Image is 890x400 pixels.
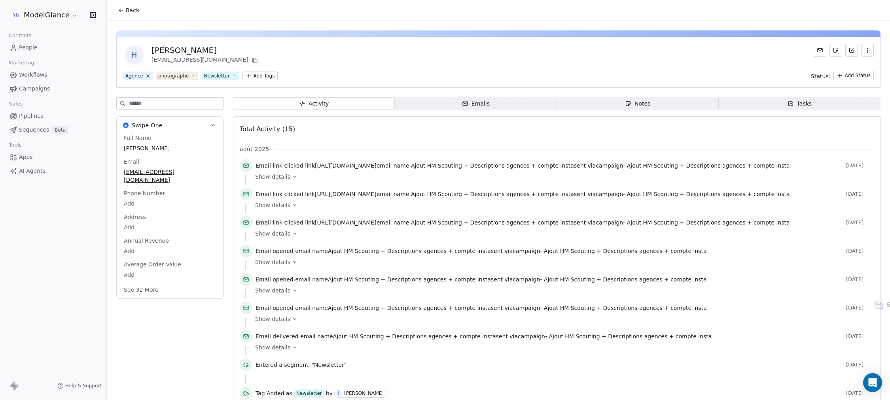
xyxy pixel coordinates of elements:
[255,258,868,266] a: Show details
[627,191,790,197] span: Ajout HM Scouting + Descriptions agences + compte insta
[846,248,874,254] span: [DATE]
[122,260,183,268] span: Average Order Value
[315,162,377,169] span: [URL][DOMAIN_NAME]
[256,162,303,169] span: Email link clicked
[256,361,309,369] span: Entered a segment
[41,47,61,52] div: Domaine
[256,219,303,226] span: Email link clicked
[846,191,874,197] span: [DATE]
[65,383,102,389] span: Help & Support
[124,223,216,231] span: Add
[338,390,339,396] div: J
[57,383,102,389] a: Help & Support
[158,72,189,79] div: photographe
[122,134,153,142] span: Full Name
[255,343,290,351] span: Show details
[6,82,100,95] a: Campaigns
[328,305,491,311] span: Ajout HM Scouting + Descriptions agences + compte insta
[52,126,68,134] span: Beta
[328,276,491,283] span: Ajout HM Scouting + Descriptions agences + compte insta
[863,373,882,392] div: Open Intercom Messenger
[6,139,25,151] span: Tools
[315,191,377,197] span: [URL][DOMAIN_NAME]
[256,389,284,397] span: Tag Added
[32,46,38,52] img: tab_domain_overview_orange.svg
[256,247,707,255] span: email name sent via campaign -
[328,248,491,254] span: Ajout HM Scouting + Descriptions agences + compte insta
[124,271,216,279] span: Add
[117,134,223,298] div: Swipe OneSwipe One
[846,362,874,368] span: [DATE]
[22,13,39,19] div: v 4.0.24
[24,10,70,20] span: ModelGlance
[256,333,298,340] span: Email delivered
[19,43,38,52] span: People
[788,100,812,108] div: Tasks
[846,219,874,226] span: [DATE]
[151,56,259,65] div: [EMAIL_ADDRESS][DOMAIN_NAME]
[19,85,50,93] span: Campaigns
[11,10,21,20] img: Group%2011.png
[255,201,868,209] a: Show details
[255,173,290,181] span: Show details
[124,168,216,184] span: [EMAIL_ADDRESS][DOMAIN_NAME]
[122,213,148,221] span: Address
[255,287,868,294] a: Show details
[255,201,290,209] span: Show details
[90,46,96,52] img: tab_keywords_by_traffic_grey.svg
[5,30,35,42] span: Contacts
[255,315,290,323] span: Show details
[544,305,707,311] span: Ajout HM Scouting + Descriptions agences + compte insta
[833,71,874,80] button: Add Status
[6,151,100,164] a: Apps
[256,191,303,197] span: Email link clicked
[19,153,33,161] span: Apps
[6,68,100,81] a: Workflows
[255,258,290,266] span: Show details
[151,45,259,56] div: [PERSON_NAME]
[462,100,490,108] div: Emails
[113,3,144,17] button: Back
[256,248,294,254] span: Email opened
[122,158,141,166] span: Email
[256,305,294,311] span: Email opened
[544,248,707,254] span: Ajout HM Scouting + Descriptions agences + compte insta
[256,162,790,170] span: link email name sent via campaign -
[256,190,790,198] span: link email name sent via campaign -
[255,315,868,323] a: Show details
[312,361,347,369] span: "Newsletter"
[549,333,712,340] span: Ajout HM Scouting + Descriptions agences + compte insta
[846,390,874,396] span: [DATE]
[123,123,129,128] img: Swipe One
[256,219,790,226] span: link email name sent via campaign -
[124,144,216,152] span: [PERSON_NAME]
[19,71,47,79] span: Workflows
[411,191,574,197] span: Ajout HM Scouting + Descriptions agences + compte insta
[296,390,322,397] div: Newsletter
[625,100,650,108] div: Notes
[9,8,80,22] button: ModelGlance
[315,219,377,226] span: [URL][DOMAIN_NAME]
[204,72,229,79] div: Newsletter
[255,343,868,351] a: Show details
[344,391,384,396] div: [PERSON_NAME]
[240,145,269,153] span: août 2025
[6,109,100,123] a: Pipelines
[13,21,19,27] img: website_grey.svg
[255,287,290,294] span: Show details
[132,121,163,129] span: Swipe One
[811,72,830,80] span: Status:
[21,21,89,27] div: Domaine: [DOMAIN_NAME]
[256,332,712,340] span: email name sent via campaign -
[255,230,290,238] span: Show details
[255,230,868,238] a: Show details
[627,162,790,169] span: Ajout HM Scouting + Descriptions agences + compte insta
[255,173,868,181] a: Show details
[411,162,574,169] span: Ajout HM Scouting + Descriptions agences + compte insta
[6,41,100,54] a: People
[411,219,574,226] span: Ajout HM Scouting + Descriptions agences + compte insta
[256,304,707,312] span: email name sent via campaign -
[117,117,223,134] button: Swipe OneSwipe One
[326,389,333,397] span: by
[5,57,38,69] span: Marketing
